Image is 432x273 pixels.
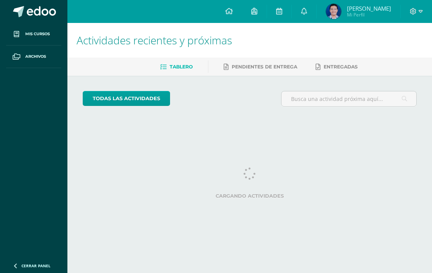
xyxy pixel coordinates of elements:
span: Mis cursos [25,31,50,37]
a: Pendientes de entrega [224,61,297,73]
span: Mi Perfil [347,11,391,18]
span: [PERSON_NAME] [347,5,391,12]
span: Pendientes de entrega [232,64,297,70]
span: Entregadas [324,64,358,70]
label: Cargando actividades [83,193,417,199]
a: Tablero [160,61,193,73]
span: Cerrar panel [21,263,51,268]
a: Mis cursos [6,23,61,45]
a: Entregadas [316,61,358,73]
span: Archivos [25,54,46,60]
a: Archivos [6,45,61,68]
img: e19e236b26c8628caae8f065919779ad.png [326,4,341,19]
span: Actividades recientes y próximas [77,33,232,47]
input: Busca una actividad próxima aquí... [281,91,416,106]
span: Tablero [170,64,193,70]
a: todas las Actividades [83,91,170,106]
